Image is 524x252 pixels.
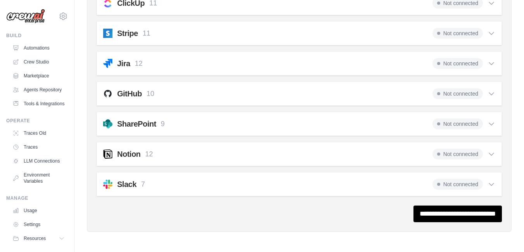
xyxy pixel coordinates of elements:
button: Resources [9,232,68,245]
p: 10 [147,89,154,99]
span: Not connected [432,179,483,190]
a: Usage [9,204,68,217]
p: 12 [135,58,143,69]
h2: GitHub [117,88,142,99]
h2: Stripe [117,28,138,39]
a: Marketplace [9,70,68,82]
h2: SharePoint [117,118,156,129]
a: Tools & Integrations [9,98,68,110]
a: Agents Repository [9,84,68,96]
p: 12 [145,149,153,159]
a: LLM Connections [9,155,68,167]
img: sharepoint.svg [103,119,112,129]
div: Operate [6,118,68,124]
span: Not connected [432,28,483,39]
img: jira.svg [103,59,112,68]
div: Build [6,33,68,39]
img: stripe.svg [103,29,112,38]
span: Not connected [432,149,483,159]
a: Crew Studio [9,56,68,68]
span: Resources [24,235,46,242]
h2: Slack [117,179,137,190]
p: 9 [161,119,165,129]
div: Manage [6,195,68,201]
a: Environment Variables [9,169,68,187]
img: slack.svg [103,180,112,189]
span: Not connected [432,58,483,69]
img: Logo [6,9,45,24]
span: Not connected [432,88,483,99]
h2: Jira [117,58,130,69]
a: Traces [9,141,68,153]
h2: Notion [117,149,140,159]
img: github.svg [103,89,112,98]
span: Not connected [432,118,483,129]
a: Automations [9,42,68,54]
p: 11 [143,28,150,39]
img: notion.svg [103,149,112,159]
a: Settings [9,218,68,231]
p: 7 [141,179,145,190]
a: Traces Old [9,127,68,139]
